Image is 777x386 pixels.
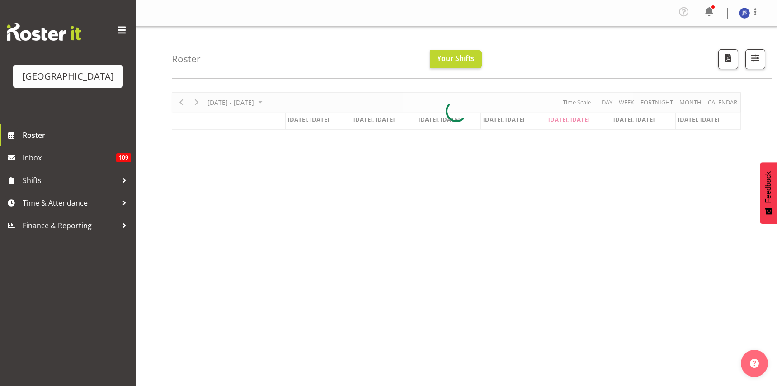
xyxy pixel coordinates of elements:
[430,50,482,68] button: Your Shifts
[7,23,81,41] img: Rosterit website logo
[116,153,131,162] span: 109
[760,162,777,224] button: Feedback - Show survey
[23,196,118,210] span: Time & Attendance
[23,219,118,232] span: Finance & Reporting
[172,54,201,64] h4: Roster
[23,128,131,142] span: Roster
[739,8,750,19] img: joanna-shore11058.jpg
[22,70,114,83] div: [GEOGRAPHIC_DATA]
[23,174,118,187] span: Shifts
[750,359,759,368] img: help-xxl-2.png
[23,151,116,165] span: Inbox
[764,171,772,203] span: Feedback
[718,49,738,69] button: Download a PDF of the roster according to the set date range.
[745,49,765,69] button: Filter Shifts
[437,53,475,63] span: Your Shifts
